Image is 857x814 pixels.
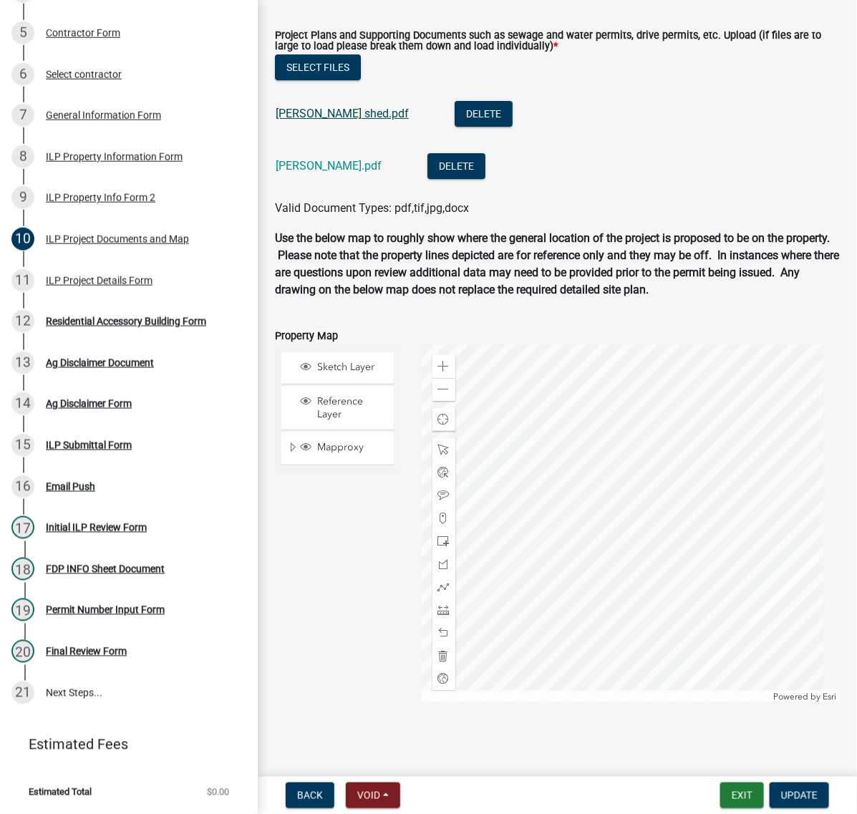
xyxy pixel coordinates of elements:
[770,782,829,808] button: Update
[281,352,394,384] li: Sketch Layer
[314,361,389,374] span: Sketch Layer
[11,310,34,333] div: 12
[281,432,394,465] li: Mapproxy
[11,145,34,168] div: 8
[46,358,154,368] div: Ag Disclaimer Document
[286,782,334,808] button: Back
[46,276,152,286] div: ILP Project Details Form
[46,646,127,656] div: Final Review Form
[11,599,34,621] div: 19
[46,110,161,120] div: General Information Form
[427,153,485,179] button: Delete
[276,159,382,173] a: [PERSON_NAME].pdf
[11,475,34,498] div: 16
[275,31,840,52] label: Project Plans and Supporting Documents such as sewage and water permits, drive permits, etc. Uplo...
[46,69,122,79] div: Select contractor
[46,440,132,450] div: ILP Submittal Form
[29,788,92,797] span: Estimated Total
[357,790,380,801] span: Void
[11,730,235,759] a: Estimated Fees
[11,682,34,704] div: 21
[314,395,389,421] span: Reference Layer
[455,101,513,127] button: Delete
[11,269,34,292] div: 11
[11,434,34,457] div: 15
[275,54,361,80] button: Select files
[275,201,469,215] span: Valid Document Types: pdf,tif,jpg,docx
[314,441,389,454] span: Mapproxy
[46,193,155,203] div: ILP Property Info Form 2
[346,782,400,808] button: Void
[287,441,298,456] span: Expand
[298,395,389,421] div: Reference Layer
[46,399,132,409] div: Ag Disclaimer Form
[298,441,389,455] div: Mapproxy
[46,482,95,492] div: Email Push
[207,788,229,797] span: $0.00
[11,516,34,539] div: 17
[427,160,485,173] wm-modal-confirm: Delete Document
[432,378,455,401] div: Zoom out
[11,21,34,44] div: 5
[11,186,34,209] div: 9
[432,355,455,378] div: Zoom in
[770,691,840,702] div: Powered by
[11,640,34,663] div: 20
[823,692,836,702] a: Esri
[298,361,389,375] div: Sketch Layer
[46,605,165,615] div: Permit Number Input Form
[11,104,34,127] div: 7
[432,408,455,431] div: Find my location
[46,152,183,162] div: ILP Property Information Form
[280,349,395,470] ul: Layer List
[46,28,120,38] div: Contractor Form
[720,782,764,808] button: Exit
[46,316,206,326] div: Residential Accessory Building Form
[275,231,839,296] strong: Use the below map to roughly show where the general location of the project is proposed to be on ...
[46,234,189,244] div: ILP Project Documents and Map
[276,107,409,120] a: [PERSON_NAME] shed.pdf
[455,107,513,121] wm-modal-confirm: Delete Document
[281,387,394,430] li: Reference Layer
[11,392,34,415] div: 14
[297,790,323,801] span: Back
[46,564,165,574] div: FDP INFO Sheet Document
[11,352,34,374] div: 13
[46,523,147,533] div: Initial ILP Review Form
[11,558,34,581] div: 18
[781,790,818,801] span: Update
[11,63,34,86] div: 6
[275,331,338,341] label: Property Map
[11,228,34,251] div: 10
